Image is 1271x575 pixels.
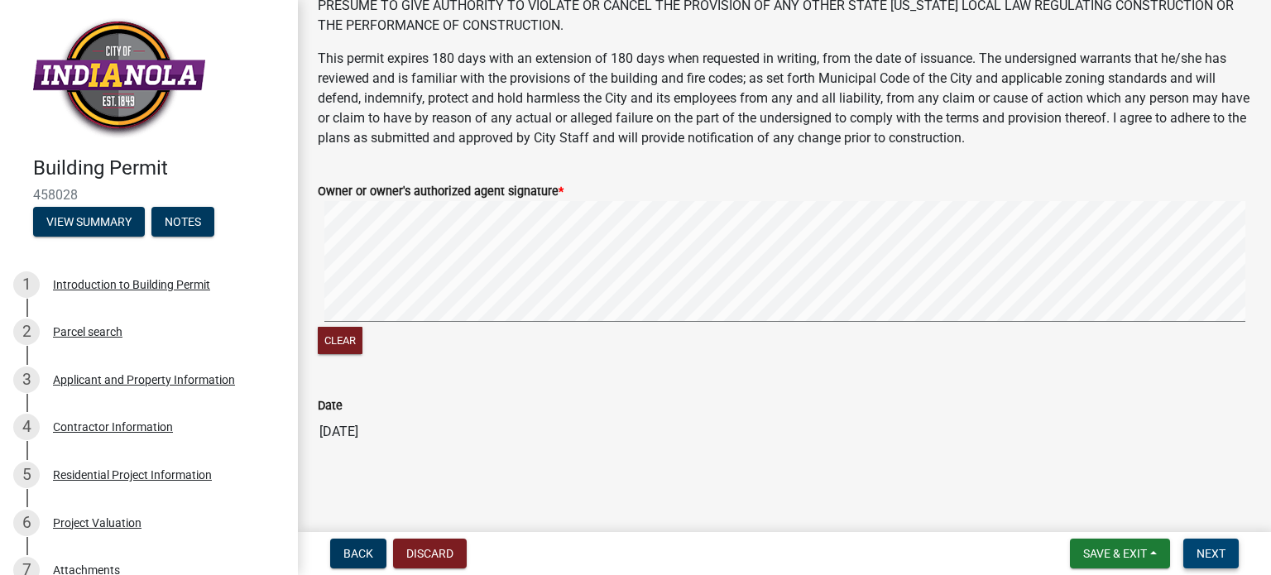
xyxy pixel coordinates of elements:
div: 3 [13,367,40,393]
img: City of Indianola, Iowa [33,17,205,139]
div: 6 [13,510,40,536]
span: Save & Exit [1083,547,1147,560]
div: Parcel search [53,326,122,338]
button: View Summary [33,207,145,237]
div: Project Valuation [53,517,141,529]
button: Next [1183,539,1239,568]
div: 2 [13,319,40,345]
div: Applicant and Property Information [53,374,235,386]
label: Owner or owner's authorized agent signature [318,186,564,198]
wm-modal-confirm: Summary [33,216,145,229]
div: 4 [13,414,40,440]
h4: Building Permit [33,156,285,180]
div: 5 [13,462,40,488]
div: Contractor Information [53,421,173,433]
button: Notes [151,207,214,237]
span: Back [343,547,373,560]
span: Next [1197,547,1225,560]
span: 458028 [33,187,265,203]
label: Date [318,400,343,412]
div: 1 [13,271,40,298]
div: Introduction to Building Permit [53,279,210,290]
div: Residential Project Information [53,469,212,481]
wm-modal-confirm: Notes [151,216,214,229]
button: Save & Exit [1070,539,1170,568]
button: Clear [318,327,362,354]
button: Back [330,539,386,568]
p: This permit expires 180 days with an extension of 180 days when requested in writing, from the da... [318,49,1251,148]
button: Discard [393,539,467,568]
